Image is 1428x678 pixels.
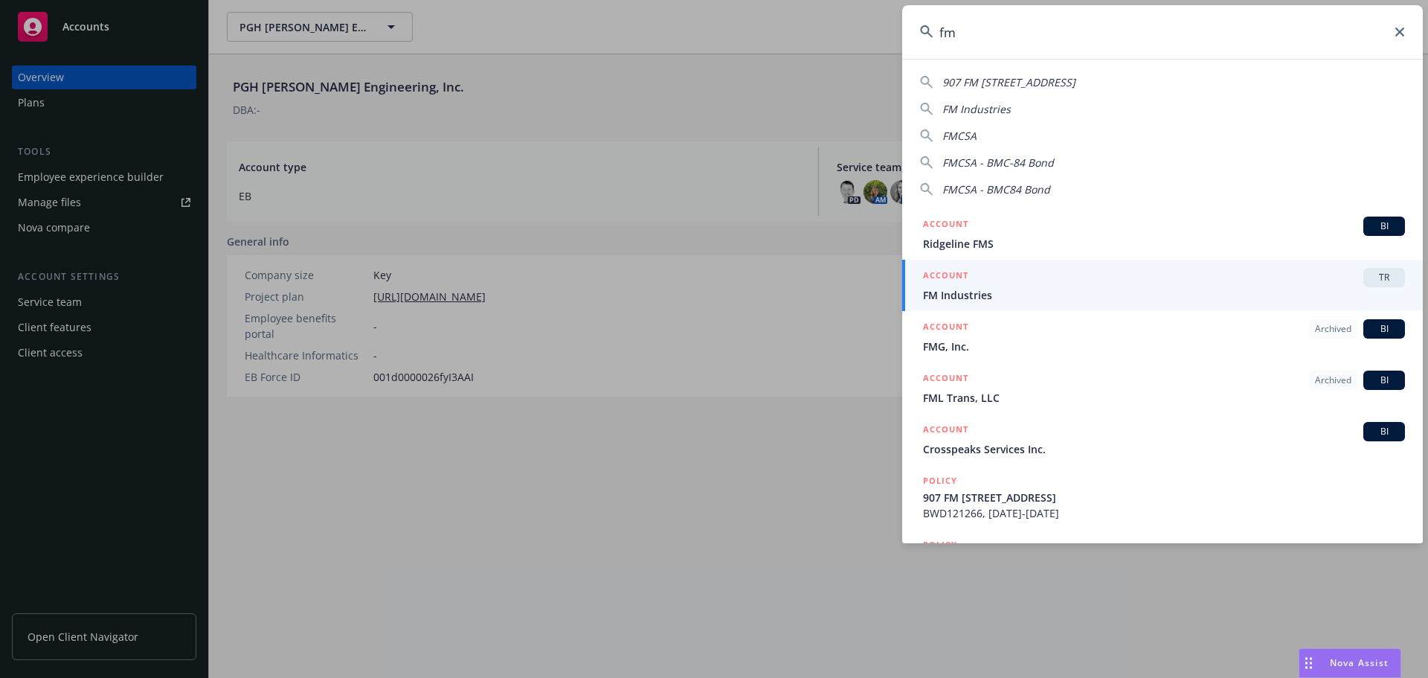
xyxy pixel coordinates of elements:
span: BI [1369,220,1399,233]
a: ACCOUNTArchivedBIFMG, Inc. [902,311,1423,362]
span: TR [1369,271,1399,284]
span: FML Trans, LLC [923,390,1405,406]
h5: ACCOUNT [923,371,968,388]
span: 907 FM [STREET_ADDRESS] [923,490,1405,505]
a: ACCOUNTTRFM Industries [902,260,1423,311]
h5: POLICY [923,537,957,552]
a: POLICY [902,529,1423,593]
span: BI [1369,322,1399,336]
span: Nova Assist [1330,656,1389,669]
span: FMCSA - BMC-84 Bond [942,156,1054,170]
a: ACCOUNTBICrosspeaks Services Inc. [902,414,1423,465]
div: Drag to move [1299,649,1318,677]
h5: ACCOUNT [923,217,968,234]
span: FM Industries [942,102,1011,116]
span: Crosspeaks Services Inc. [923,441,1405,457]
input: Search... [902,5,1423,59]
span: Ridgeline FMS [923,236,1405,252]
a: ACCOUNTArchivedBIFML Trans, LLC [902,362,1423,414]
span: Archived [1315,322,1351,336]
span: 907 FM [STREET_ADDRESS] [942,75,1075,89]
span: BWD121266, [DATE]-[DATE] [923,505,1405,521]
button: Nova Assist [1299,648,1401,678]
h5: ACCOUNT [923,422,968,440]
span: Archived [1315,374,1351,387]
h5: ACCOUNT [923,268,968,286]
a: ACCOUNTBIRidgeline FMS [902,208,1423,260]
span: BI [1369,374,1399,387]
a: POLICY907 FM [STREET_ADDRESS]BWD121266, [DATE]-[DATE] [902,465,1423,529]
span: FMG, Inc. [923,339,1405,354]
h5: ACCOUNT [923,319,968,337]
span: FMCSA [942,129,977,143]
span: FMCSA - BMC84 Bond [942,182,1050,196]
h5: POLICY [923,473,957,488]
span: BI [1369,425,1399,438]
span: FM Industries [923,287,1405,303]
